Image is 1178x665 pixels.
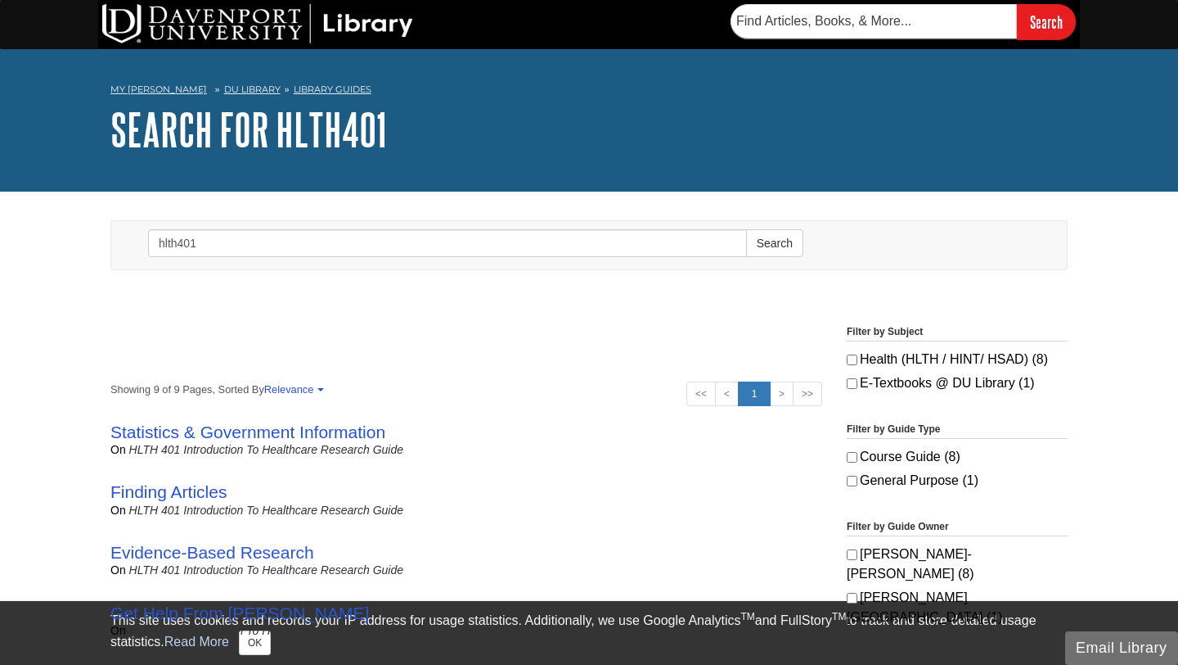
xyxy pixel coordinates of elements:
[847,373,1068,393] label: E-Textbooks @ DU Library (1)
[847,447,1068,467] label: Course Guide (8)
[686,382,822,406] ul: Search Pagination
[110,423,385,441] a: Statistics & Government Information
[847,471,1068,491] label: General Purpose (1)
[847,378,857,389] input: E-Textbooks @ DU Library (1)
[847,452,857,463] input: Course Guide (8)
[129,624,403,637] a: HLTH 401 Introduction to Healthcare Research Guide
[738,382,771,406] a: 1
[110,563,126,577] span: on
[793,382,822,406] a: >>
[110,624,126,637] span: on
[110,79,1068,105] nav: breadcrumb
[294,84,371,95] a: Library Guides
[847,355,857,365] input: Health (HLTH / HINT/ HSAD) (8)
[847,588,1068,627] label: [PERSON_NAME][GEOGRAPHIC_DATA] (1)
[110,543,314,562] a: Evidence-Based Research
[129,504,403,517] a: HLTH 401 Introduction to Healthcare Research Guide
[847,476,857,486] input: General Purpose (1)
[110,382,822,397] strong: Showing 9 of 9 Pages, Sorted By
[148,229,747,257] input: Enter Search Words
[1065,631,1178,665] button: Email Library
[847,350,1068,369] label: Health (HLTH / HINT/ HSAD) (8)
[847,545,1068,584] label: [PERSON_NAME]-[PERSON_NAME] (8)
[731,4,1017,38] input: Find Articles, Books, & More...
[129,443,403,456] a: HLTH 401 Introduction to Healthcare Research Guide
[715,382,739,406] a: <
[110,105,1068,154] h1: Search for hlth401
[731,4,1076,39] form: Searches DU Library's articles, books, and more
[847,593,857,604] input: [PERSON_NAME][GEOGRAPHIC_DATA] (1)
[1017,4,1076,39] input: Search
[110,83,207,97] a: My [PERSON_NAME]
[110,604,369,622] a: Get Help From [PERSON_NAME]
[102,4,413,43] img: DU Library
[770,382,794,406] a: >
[847,519,1068,536] legend: Filter by Guide Owner
[847,550,857,560] input: [PERSON_NAME]-[PERSON_NAME] (8)
[129,563,403,577] a: HLTH 401 Introduction to Healthcare Research Guide
[847,324,1068,342] legend: Filter by Subject
[686,382,716,406] a: <<
[746,229,803,257] button: Search
[110,504,126,517] span: on
[110,482,227,501] a: Finding Articles
[110,443,126,456] span: on
[847,422,1068,439] legend: Filter by Guide Type
[264,383,321,396] a: Relevance
[224,84,281,95] a: DU Library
